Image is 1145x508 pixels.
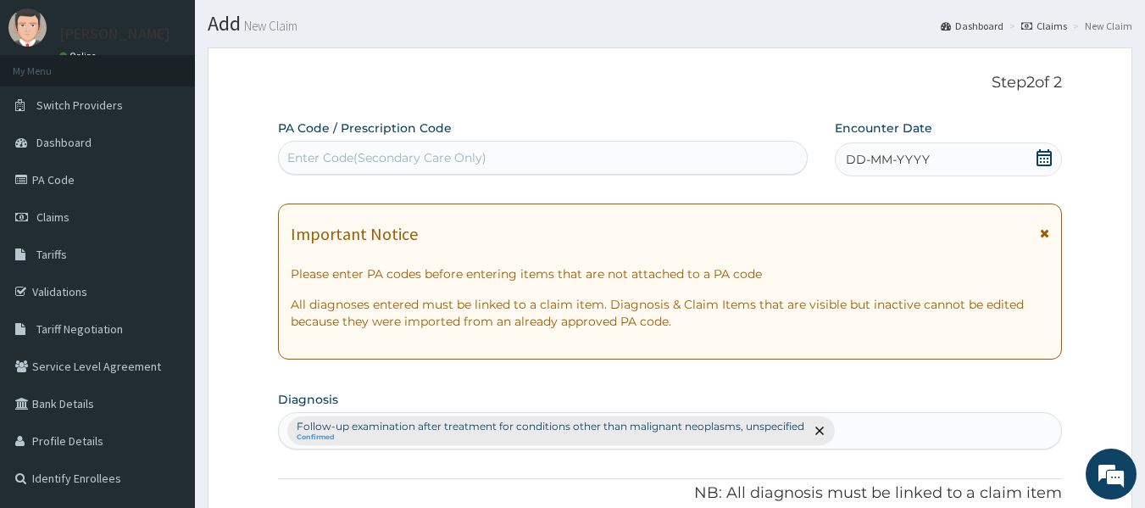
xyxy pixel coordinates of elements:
span: Claims [36,209,69,225]
h1: Important Notice [291,225,418,243]
p: Follow-up examination after treatment for conditions other than malignant neoplasms, unspecified [297,420,804,433]
label: Encounter Date [835,120,932,137]
div: Minimize live chat window [278,8,319,49]
div: Enter Code(Secondary Care Only) [287,149,486,166]
img: User Image [8,8,47,47]
label: Diagnosis [278,391,338,408]
span: DD-MM-YYYY [846,151,930,168]
span: remove selection option [812,423,827,438]
div: Chat with us now [88,95,285,117]
small: New Claim [241,20,297,32]
textarea: Type your message and hit 'Enter' [8,332,323,392]
h1: Add [208,13,1132,35]
span: Tariffs [36,247,67,262]
span: Switch Providers [36,98,123,113]
p: NB: All diagnosis must be linked to a claim item [278,483,1063,505]
a: Online [59,50,100,62]
p: Step 2 of 2 [278,74,1063,92]
p: [PERSON_NAME] [59,26,170,42]
p: Please enter PA codes before entering items that are not attached to a PA code [291,265,1050,282]
small: Confirmed [297,433,804,442]
span: Dashboard [36,135,92,150]
span: Tariff Negotiation [36,321,123,337]
label: PA Code / Prescription Code [278,120,452,137]
a: Claims [1021,19,1067,33]
p: All diagnoses entered must be linked to a claim item. Diagnosis & Claim Items that are visible bu... [291,296,1050,330]
span: We're online! [98,148,234,320]
a: Dashboard [941,19,1003,33]
li: New Claim [1069,19,1132,33]
img: d_794563401_company_1708531726252_794563401 [31,85,69,127]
